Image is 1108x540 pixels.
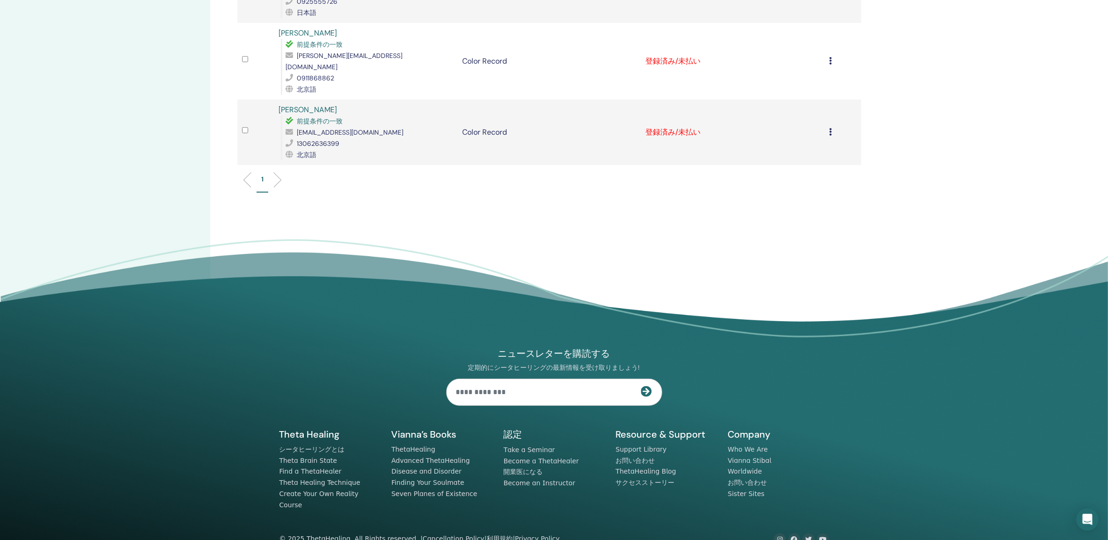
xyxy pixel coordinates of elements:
[297,8,317,17] span: 日本語
[297,117,343,125] span: 前提条件の一致
[286,51,403,71] span: [PERSON_NAME][EMAIL_ADDRESS][DOMAIN_NAME]
[392,428,493,440] h5: Vianna’s Books
[504,446,555,454] a: Take a Seminar
[504,428,605,441] h5: 認定
[279,457,337,464] a: Theta Brain State
[728,446,768,453] a: Who We Are
[279,468,342,475] a: Find a ThetaHealer
[616,468,676,475] a: ThetaHealing Blog
[392,457,470,464] a: Advanced ThetaHealing
[279,28,337,38] a: [PERSON_NAME]
[297,85,317,94] span: 北京語
[279,479,360,486] a: Theta Healing Technique
[392,479,465,486] a: Finding Your Soulmate
[457,100,641,165] td: Color Record
[457,23,641,100] td: Color Record
[392,446,436,453] a: ThetaHealing
[504,457,579,465] a: Become a ThetaHealer
[504,468,543,475] a: 開業医になる
[297,151,317,159] span: 北京語
[728,490,765,497] a: Sister Sites
[297,40,343,49] span: 前提条件の一致
[392,490,478,497] a: Seven Planes of Existence
[616,457,655,464] a: お問い合わせ
[616,446,667,453] a: Support Library
[279,428,380,440] h5: Theta Healing
[446,363,662,372] p: 定期的にシータヒーリングの最新情報を受け取りましょう!
[616,428,717,440] h5: Resource & Support
[446,347,662,360] h4: ニュースレターを購読する
[279,105,337,115] a: [PERSON_NAME]
[297,74,335,82] span: 0911868862
[279,490,359,509] a: Create Your Own Reality Course
[616,479,675,486] a: サクセスストーリー
[728,468,762,475] a: Worldwide
[728,428,829,440] h5: Company
[728,457,772,464] a: Vianna Stibal
[297,128,404,137] span: [EMAIL_ADDRESS][DOMAIN_NAME]
[1076,508,1099,531] div: Open Intercom Messenger
[392,468,462,475] a: Disease and Disorder
[261,174,264,184] p: 1
[728,479,767,486] a: お問い合わせ
[297,139,340,148] span: 13062636399
[279,446,345,453] a: シータヒーリングとは
[504,479,575,487] a: Become an Instructor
